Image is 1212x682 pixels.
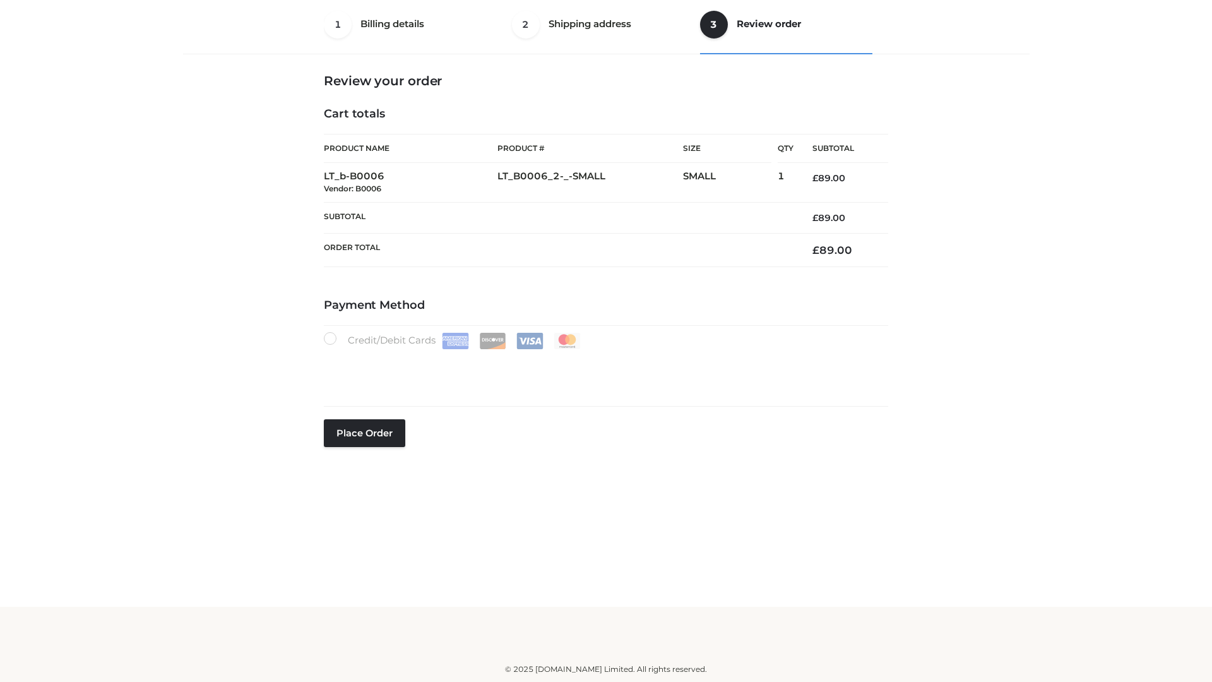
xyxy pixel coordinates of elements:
iframe: Secure payment input frame [321,347,886,393]
div: © 2025 [DOMAIN_NAME] Limited. All rights reserved. [187,663,1025,676]
th: Subtotal [793,135,888,163]
h3: Review your order [324,73,888,88]
span: £ [812,212,818,224]
bdi: 89.00 [812,244,852,256]
span: £ [812,172,818,184]
th: Subtotal [324,202,793,233]
th: Product # [497,134,683,163]
bdi: 89.00 [812,172,845,184]
td: LT_b-B0006 [324,163,497,203]
h4: Cart totals [324,107,888,121]
button: Place order [324,419,405,447]
th: Size [683,135,771,163]
img: Visa [516,333,544,349]
td: 1 [778,163,793,203]
img: Discover [479,333,506,349]
span: £ [812,244,819,256]
td: LT_B0006_2-_-SMALL [497,163,683,203]
label: Credit/Debit Cards [324,332,582,349]
bdi: 89.00 [812,212,845,224]
img: Amex [442,333,469,349]
th: Product Name [324,134,497,163]
img: Mastercard [554,333,581,349]
h4: Payment Method [324,299,888,313]
small: Vendor: B0006 [324,184,381,193]
td: SMALL [683,163,778,203]
th: Qty [778,134,793,163]
th: Order Total [324,234,793,267]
